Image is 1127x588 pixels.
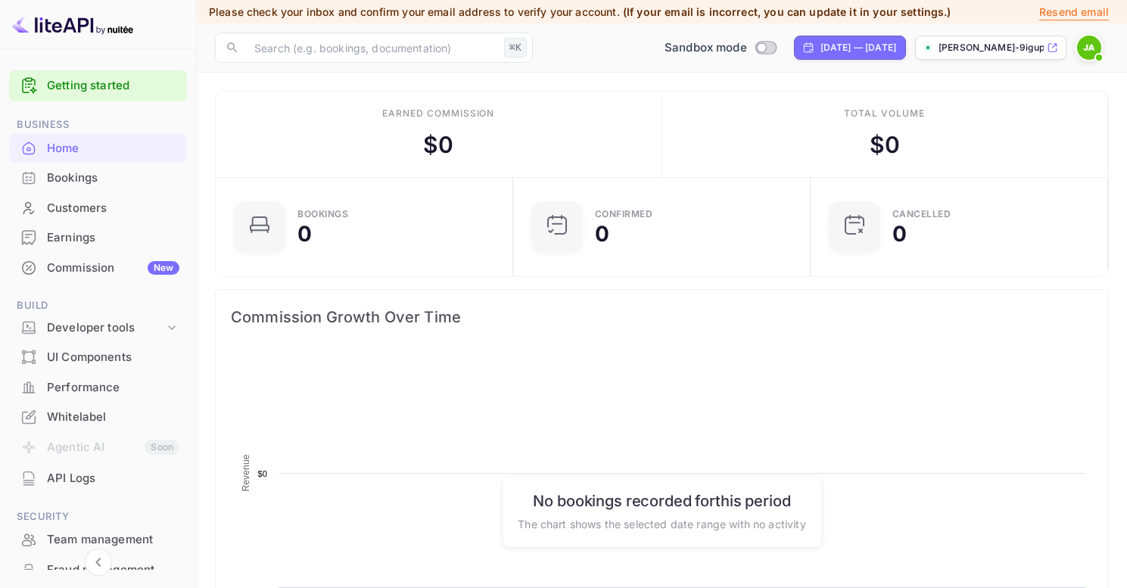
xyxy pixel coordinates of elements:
div: 0 [892,223,907,244]
a: Earnings [9,223,187,251]
a: Customers [9,194,187,222]
div: Performance [47,379,179,397]
div: CommissionNew [9,254,187,283]
div: API Logs [47,470,179,487]
span: Please check your inbox and confirm your email address to verify your account. [209,5,620,18]
div: API Logs [9,464,187,493]
span: Security [9,509,187,525]
div: Bookings [47,170,179,187]
div: Earnings [47,229,179,247]
a: Performance [9,373,187,401]
div: Developer tools [9,315,187,341]
div: Home [47,140,179,157]
h6: No bookings recorded for this period [518,491,805,509]
div: Team management [9,525,187,555]
div: Bookings [297,210,348,219]
div: Team management [47,531,179,549]
div: Fraud management [47,562,179,579]
div: Earnings [9,223,187,253]
a: Team management [9,525,187,553]
div: $ 0 [870,128,900,162]
a: Getting started [47,77,179,95]
img: Joseph AF [1077,36,1101,60]
div: CANCELLED [892,210,951,219]
div: Developer tools [47,319,164,337]
div: Total volume [844,107,925,120]
div: ⌘K [504,38,527,58]
a: Fraud management [9,555,187,583]
a: CommissionNew [9,254,187,282]
p: [PERSON_NAME]-9igup.nuitee... [939,41,1044,54]
span: Build [9,297,187,314]
input: Search (e.g. bookings, documentation) [245,33,498,63]
p: Resend email [1039,4,1109,20]
div: Home [9,134,187,163]
span: Business [9,117,187,133]
div: UI Components [47,349,179,366]
div: Performance [9,373,187,403]
a: API Logs [9,464,187,492]
a: Bookings [9,163,187,191]
div: Getting started [9,70,187,101]
span: Sandbox mode [665,39,747,57]
img: LiteAPI logo [12,12,133,36]
div: 0 [595,223,609,244]
div: Earned commission [382,107,494,120]
div: Whitelabel [9,403,187,432]
span: Commission Growth Over Time [231,305,1093,329]
div: New [148,261,179,275]
text: Revenue [241,454,251,491]
div: Bookings [9,163,187,193]
div: [DATE] — [DATE] [820,41,896,54]
div: Customers [47,200,179,217]
a: UI Components [9,343,187,371]
div: Confirmed [595,210,653,219]
button: Collapse navigation [85,549,112,576]
div: 0 [297,223,312,244]
a: Whitelabel [9,403,187,431]
div: UI Components [9,343,187,372]
div: Commission [47,260,179,277]
span: (If your email is incorrect, you can update it in your settings.) [623,5,951,18]
text: $0 [257,469,267,478]
div: Switch to Production mode [658,39,782,57]
div: $ 0 [423,128,453,162]
a: Home [9,134,187,162]
div: Customers [9,194,187,223]
p: The chart shows the selected date range with no activity [518,515,805,531]
div: Whitelabel [47,409,179,426]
